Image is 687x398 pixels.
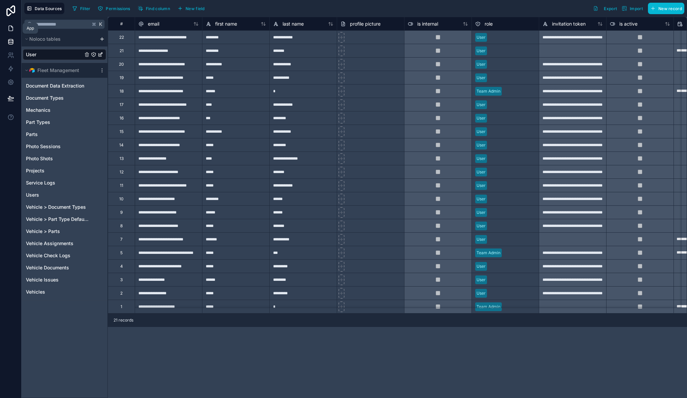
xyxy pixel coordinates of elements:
div: Team Admin [477,250,500,256]
div: 9 [120,210,123,215]
span: profile picture [350,21,381,27]
span: is internal [417,21,438,27]
div: User [477,75,486,81]
div: 13 [120,156,124,161]
div: User [477,277,486,283]
div: 19 [120,75,124,80]
div: User [477,61,486,67]
div: 15 [120,129,124,134]
div: User [477,290,486,296]
span: Permissions [106,6,130,11]
div: User [477,169,486,175]
span: email [148,21,159,27]
div: 16 [120,115,124,121]
a: New record [645,3,684,14]
div: User [477,115,486,121]
span: New field [186,6,205,11]
span: Data Sources [35,6,62,11]
span: first name [215,21,237,27]
div: 18 [120,89,124,94]
div: 1 [121,304,122,309]
span: 21 records [113,318,133,323]
div: 5 [120,250,123,256]
button: Filter [70,3,93,13]
a: Permissions [95,3,135,13]
div: User [477,48,486,54]
div: 14 [119,142,124,148]
div: User [477,209,486,215]
span: Export [604,6,617,11]
div: 22 [119,35,124,40]
div: User [477,236,486,242]
span: last name [283,21,304,27]
div: User [477,196,486,202]
div: User [477,142,486,148]
div: App [27,26,34,31]
span: Find column [146,6,170,11]
div: User [477,102,486,108]
div: User [477,223,486,229]
div: 17 [120,102,124,107]
div: User [477,183,486,189]
span: K [98,22,103,27]
span: Filter [80,6,91,11]
div: Team Admin [477,88,500,94]
span: role [485,21,493,27]
div: User [477,34,486,40]
span: Import [630,6,643,11]
div: User [477,156,486,162]
div: User [477,263,486,269]
div: 20 [119,62,124,67]
div: 11 [120,183,123,188]
div: 8 [120,223,123,229]
div: 10 [119,196,124,202]
div: User [477,129,486,135]
div: 2 [120,291,123,296]
div: 12 [120,169,124,175]
div: 3 [120,277,123,283]
button: New field [175,3,207,13]
button: Find column [135,3,172,13]
button: Import [619,3,645,14]
button: New record [648,3,684,14]
button: Export [591,3,619,14]
div: 21 [120,48,124,54]
button: Permissions [95,3,132,13]
span: is active [619,21,637,27]
div: 4 [120,264,123,269]
button: Data Sources [24,3,64,14]
span: invitation token [552,21,586,27]
span: New record [658,6,682,11]
div: 7 [120,237,123,242]
div: # [113,21,130,26]
div: Team Admin [477,304,500,310]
